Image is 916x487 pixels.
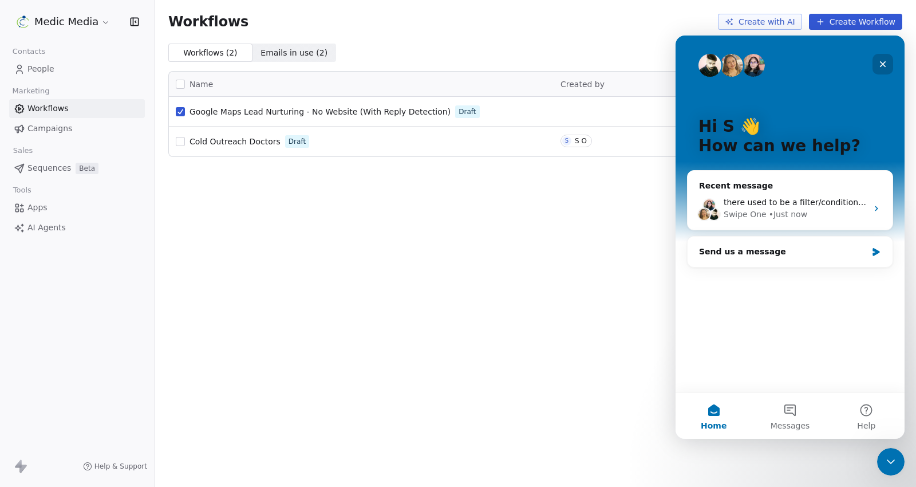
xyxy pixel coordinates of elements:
[34,14,98,29] span: Medic Media
[189,78,213,91] span: Name
[459,107,476,117] span: Draft
[27,202,48,214] span: Apps
[289,136,306,147] span: Draft
[11,201,218,232] div: Send us a message
[877,448,905,476] iframe: Intercom live chat
[23,210,191,222] div: Send us a message
[565,136,568,146] div: S
[718,14,802,30] button: Create with AI
[27,222,66,234] span: AI Agents
[48,162,539,171] span: there used to be a filter/condition to check for an email reply but i cant find it now. The AI ag...
[809,14,902,30] button: Create Workflow
[27,162,71,174] span: Sequences
[9,159,145,178] a: SequencesBeta
[14,12,113,32] button: Medic Media
[27,63,54,75] span: People
[153,358,229,403] button: Help
[83,462,147,471] a: Help & Support
[25,386,51,394] span: Home
[560,80,605,89] span: Created by
[76,358,152,403] button: Messages
[197,18,218,39] div: Close
[168,14,248,30] span: Workflows
[9,60,145,78] a: People
[16,15,30,29] img: Logoicon.png
[181,386,200,394] span: Help
[7,83,54,100] span: Marketing
[94,462,147,471] span: Help & Support
[7,43,50,60] span: Contacts
[676,36,905,439] iframe: Intercom live chat
[8,182,36,199] span: Tools
[189,107,451,116] span: Google Maps Lead Nurturing - No Website (With Reply Detection)
[189,137,281,146] span: Cold Outreach Doctors
[189,136,281,147] a: Cold Outreach Doctors
[9,218,145,237] a: AI Agents
[95,386,135,394] span: Messages
[189,106,451,117] a: Google Maps Lead Nurturing - No Website (With Reply Detection)
[76,163,98,174] span: Beta
[27,123,72,135] span: Campaigns
[260,47,327,59] span: Emails in use ( 2 )
[93,173,132,185] div: • Just now
[9,198,145,217] a: Apps
[9,99,145,118] a: Workflows
[9,119,145,138] a: Campaigns
[8,142,38,159] span: Sales
[27,103,69,115] span: Workflows
[575,137,587,145] div: S O
[48,173,91,185] div: Swipe One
